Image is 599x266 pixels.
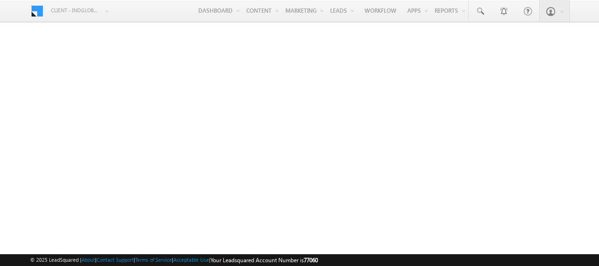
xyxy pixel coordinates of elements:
a: Terms of Service [135,257,172,263]
span: Client - indglobal1 (77060) [51,6,100,15]
a: About [81,257,95,263]
span: 77060 [304,257,318,264]
a: Contact Support [97,257,134,263]
span: Your Leadsquared Account Number is [210,257,318,264]
span: © 2025 LeadSquared | | | | | [30,256,318,265]
a: Acceptable Use [173,257,209,263]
